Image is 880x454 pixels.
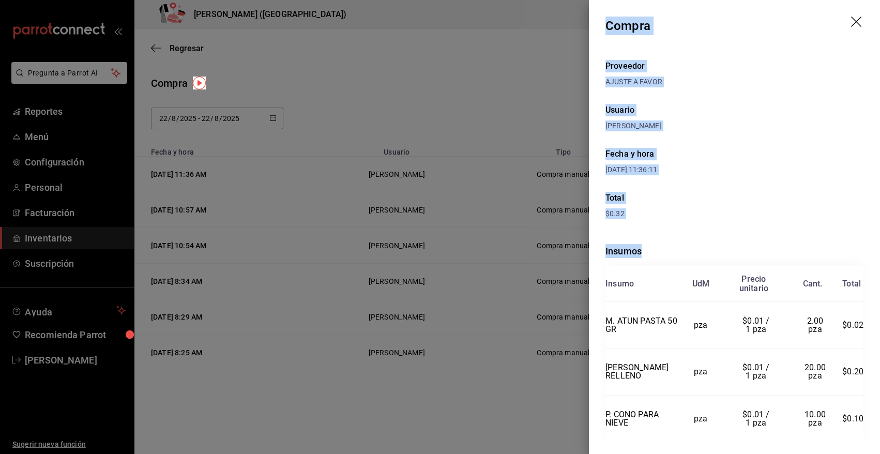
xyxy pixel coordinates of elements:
[807,316,826,334] span: 2.00 pza
[605,60,863,72] div: Proveedor
[605,209,625,218] span: $0.32
[605,192,863,204] div: Total
[742,362,771,381] span: $0.01 / 1 pza
[605,302,677,349] td: M. ATUN PASTA 50 GR
[605,148,735,160] div: Fecha y hora
[193,77,206,89] img: Tooltip marker
[805,362,828,381] span: 20.00 pza
[605,17,650,35] div: Compra
[605,244,863,258] div: Insumos
[742,410,771,428] span: $0.01 / 1 pza
[692,279,710,289] div: UdM
[739,275,768,293] div: Precio unitario
[605,279,634,289] div: Insumo
[842,320,863,330] span: $0.02
[605,396,677,442] td: P. CONO PARA NIEVE
[851,17,863,29] button: drag
[605,104,863,116] div: Usuario
[605,164,735,175] div: [DATE] 11:36:11
[842,367,863,376] span: $0.20
[842,279,861,289] div: Total
[742,316,771,334] span: $0.01 / 1 pza
[803,279,823,289] div: Cant.
[677,302,724,349] td: pza
[605,120,863,131] div: [PERSON_NAME]
[605,349,677,396] td: [PERSON_NAME] RELLENO
[677,396,724,442] td: pza
[842,414,863,423] span: $0.10
[805,410,828,428] span: 10.00 pza
[677,349,724,396] td: pza
[605,77,863,87] div: AJUSTE A FAVOR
